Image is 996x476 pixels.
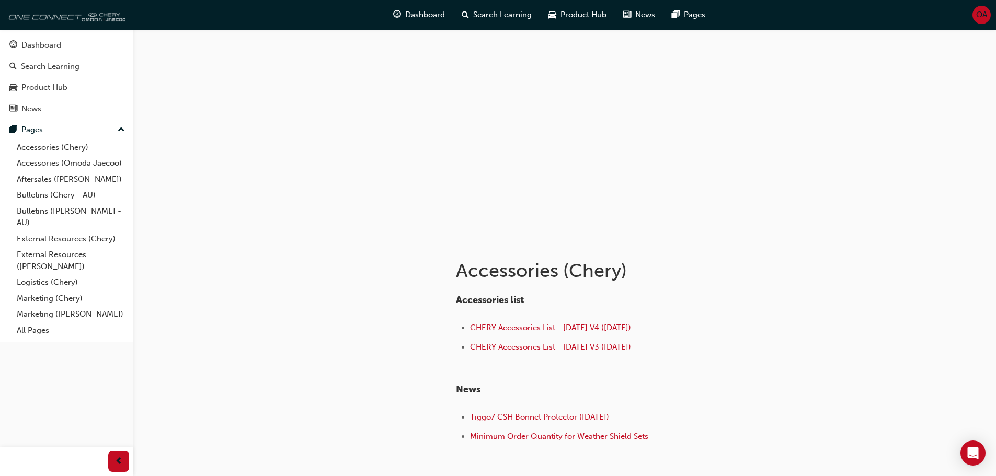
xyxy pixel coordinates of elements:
[4,99,129,119] a: News
[560,9,606,21] span: Product Hub
[9,83,17,92] span: car-icon
[672,8,680,21] span: pages-icon
[470,432,648,441] a: Minimum Order Quantity for Weather Shield Sets
[548,8,556,21] span: car-icon
[405,9,445,21] span: Dashboard
[4,57,129,76] a: Search Learning
[972,6,991,24] button: OA
[470,412,609,422] a: Tiggo7 CSH Bonnet Protector ([DATE])
[4,120,129,140] button: Pages
[21,39,61,51] div: Dashboard
[118,123,125,137] span: up-icon
[393,8,401,21] span: guage-icon
[615,4,663,26] a: news-iconNews
[21,124,43,136] div: Pages
[4,33,129,120] button: DashboardSearch LearningProduct HubNews
[13,155,129,171] a: Accessories (Omoda Jaecoo)
[13,171,129,188] a: Aftersales ([PERSON_NAME])
[13,291,129,307] a: Marketing (Chery)
[684,9,705,21] span: Pages
[13,247,129,274] a: External Resources ([PERSON_NAME])
[4,36,129,55] a: Dashboard
[960,440,986,466] div: Open Intercom Messenger
[976,9,987,21] span: OA
[9,105,17,114] span: news-icon
[462,8,469,21] span: search-icon
[456,294,524,306] span: Accessories list
[663,4,714,26] a: pages-iconPages
[540,4,615,26] a: car-iconProduct Hub
[456,259,799,282] h1: Accessories (Chery)
[13,306,129,322] a: Marketing ([PERSON_NAME])
[13,203,129,231] a: Bulletins ([PERSON_NAME] - AU)
[5,4,125,25] img: oneconnect
[13,231,129,247] a: External Resources (Chery)
[115,455,123,468] span: prev-icon
[473,9,532,21] span: Search Learning
[21,103,41,115] div: News
[385,4,453,26] a: guage-iconDashboard
[13,140,129,156] a: Accessories (Chery)
[13,322,129,339] a: All Pages
[21,61,79,73] div: Search Learning
[9,62,17,72] span: search-icon
[470,323,631,332] a: CHERY Accessories List - [DATE] V4 ([DATE])
[456,384,480,395] span: News
[21,82,67,94] div: Product Hub
[13,187,129,203] a: Bulletins (Chery - AU)
[453,4,540,26] a: search-iconSearch Learning
[9,125,17,135] span: pages-icon
[4,78,129,97] a: Product Hub
[470,342,631,352] a: CHERY Accessories List - [DATE] V3 ([DATE])
[13,274,129,291] a: Logistics (Chery)
[635,9,655,21] span: News
[623,8,631,21] span: news-icon
[9,41,17,50] span: guage-icon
